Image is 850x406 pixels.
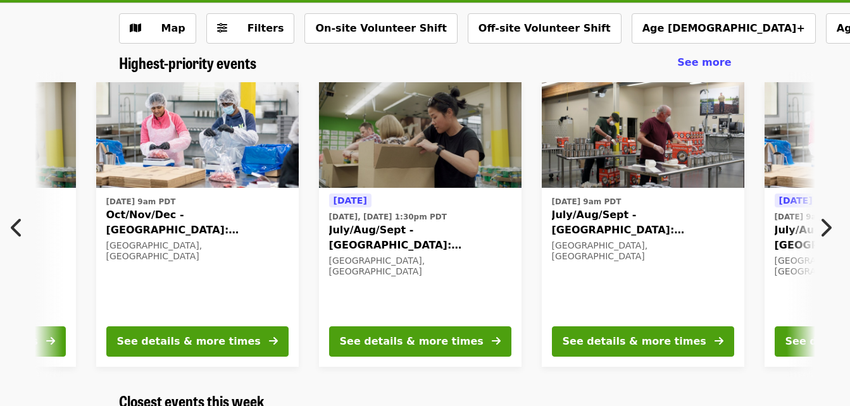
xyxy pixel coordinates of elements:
[109,54,742,72] div: Highest-priority events
[119,54,256,72] a: Highest-priority events
[319,82,522,188] img: July/Aug/Sept - Portland: Repack/Sort (age 8+) organized by Oregon Food Bank
[552,240,734,262] div: [GEOGRAPHIC_DATA], [GEOGRAPHIC_DATA]
[677,55,731,70] a: See more
[775,211,844,223] time: [DATE] 9am PDT
[304,13,457,44] button: On-site Volunteer Shift
[119,51,256,73] span: Highest-priority events
[329,211,447,223] time: [DATE], [DATE] 1:30pm PDT
[329,255,511,277] div: [GEOGRAPHIC_DATA], [GEOGRAPHIC_DATA]
[563,334,706,349] div: See details & more times
[319,82,522,367] a: See details for "July/Aug/Sept - Portland: Repack/Sort (age 8+)"
[329,326,511,357] button: See details & more times
[542,82,744,188] img: July/Aug/Sept - Portland: Repack/Sort (age 16+) organized by Oregon Food Bank
[269,335,278,347] i: arrow-right icon
[819,216,832,240] i: chevron-right icon
[677,56,731,68] span: See more
[161,22,185,34] span: Map
[492,335,501,347] i: arrow-right icon
[206,13,295,44] button: Filters (0 selected)
[106,326,289,357] button: See details & more times
[106,207,289,238] span: Oct/Nov/Dec - [GEOGRAPHIC_DATA]: Repack/Sort (age [DEMOGRAPHIC_DATA]+)
[329,223,511,253] span: July/Aug/Sept - [GEOGRAPHIC_DATA]: Repack/Sort (age [DEMOGRAPHIC_DATA]+)
[106,240,289,262] div: [GEOGRAPHIC_DATA], [GEOGRAPHIC_DATA]
[96,82,299,188] img: Oct/Nov/Dec - Beaverton: Repack/Sort (age 10+) organized by Oregon Food Bank
[340,334,484,349] div: See details & more times
[217,22,227,34] i: sliders-h icon
[552,196,622,207] time: [DATE] 9am PDT
[119,13,196,44] button: Show map view
[334,195,367,206] span: [DATE]
[130,22,141,34] i: map icon
[779,195,813,206] span: [DATE]
[552,326,734,357] button: See details & more times
[117,334,261,349] div: See details & more times
[96,82,299,367] a: See details for "Oct/Nov/Dec - Beaverton: Repack/Sort (age 10+)"
[468,13,622,44] button: Off-site Volunteer Shift
[247,22,284,34] span: Filters
[11,216,23,240] i: chevron-left icon
[542,82,744,367] a: See details for "July/Aug/Sept - Portland: Repack/Sort (age 16+)"
[106,196,176,207] time: [DATE] 9am PDT
[808,210,850,245] button: Next item
[715,335,723,347] i: arrow-right icon
[552,207,734,238] span: July/Aug/Sept - [GEOGRAPHIC_DATA]: Repack/Sort (age [DEMOGRAPHIC_DATA]+)
[632,13,816,44] button: Age [DEMOGRAPHIC_DATA]+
